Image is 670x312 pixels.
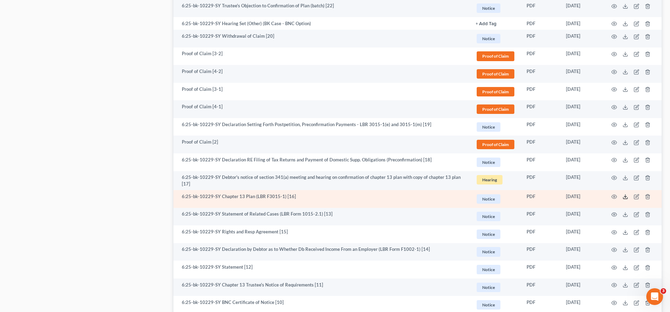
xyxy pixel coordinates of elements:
[477,175,502,184] span: Hearing
[476,228,515,240] a: Notice
[477,300,500,310] span: Notice
[560,171,603,190] td: [DATE]
[521,153,560,171] td: PDF
[560,65,603,83] td: [DATE]
[476,282,515,293] a: Notice
[476,20,515,27] a: + Add Tag
[173,153,470,171] td: 6:25-bk-10229-SY Declaration RE Filing of Tax Returns and Payment of Domestic Supp. Obligations (...
[477,158,500,167] span: Notice
[560,225,603,243] td: [DATE]
[477,212,500,221] span: Notice
[521,278,560,296] td: PDF
[173,30,470,48] td: 6:25-bk-10229-SY Withdrawal of Claim [20]
[173,190,470,208] td: 6:25-bk-10229-SY Chapter 13 Plan (LBR F3015-1) [16]
[476,174,515,186] a: Hearing
[173,17,470,30] td: 6:25-bk-10229-SY Hearing Set (Other) (BK Case - BNC Option)
[477,69,514,79] span: Proof of Claim
[173,261,470,278] td: 6:25-bk-10229-SY Statement [12]
[521,208,560,226] td: PDF
[173,65,470,83] td: Proof of Claim [4-2]
[173,118,470,136] td: 6:25-bk-10229-SY Declaration Setting Forth Postpetition, Preconfirmation Payments - LBR 3015-1(e)...
[521,243,560,261] td: PDF
[476,121,515,133] a: Notice
[173,208,470,226] td: 6:25-bk-10229-SY Statement of Related Cases (LBR Form 1015-2.1) [13]
[477,283,500,292] span: Notice
[521,17,560,30] td: PDF
[476,33,515,44] a: Notice
[476,157,515,168] a: Notice
[476,299,515,311] a: Notice
[560,208,603,226] td: [DATE]
[560,30,603,48] td: [DATE]
[521,100,560,118] td: PDF
[476,139,515,150] a: Proof of Claim
[560,278,603,296] td: [DATE]
[521,171,560,190] td: PDF
[173,136,470,153] td: Proof of Claim [2]
[646,288,663,305] iframe: Intercom live chat
[477,247,500,256] span: Notice
[560,261,603,278] td: [DATE]
[521,261,560,278] td: PDF
[476,246,515,257] a: Notice
[560,190,603,208] td: [DATE]
[477,265,500,274] span: Notice
[477,140,514,149] span: Proof of Claim
[476,264,515,275] a: Notice
[521,225,560,243] td: PDF
[476,50,515,62] a: Proof of Claim
[173,243,470,261] td: 6:25-bk-10229-SY Declaration by Debtor as to Whether Db Received Income From an Employer (LBR For...
[476,22,497,26] button: + Add Tag
[173,278,470,296] td: 6:25-bk-10229-SY Chapter 13 Trustee's Notice of Requirements [11]
[560,83,603,101] td: [DATE]
[173,48,470,65] td: Proof of Claim [3-2]
[477,51,514,61] span: Proof of Claim
[476,193,515,205] a: Notice
[560,136,603,153] td: [DATE]
[521,136,560,153] td: PDF
[521,118,560,136] td: PDF
[173,225,470,243] td: 6:25-bk-10229-SY Rights and Resp Agreement [15]
[521,65,560,83] td: PDF
[521,30,560,48] td: PDF
[560,48,603,65] td: [DATE]
[521,83,560,101] td: PDF
[476,103,515,115] a: Proof of Claim
[477,3,500,13] span: Notice
[173,83,470,101] td: Proof of Claim [3-1]
[521,190,560,208] td: PDF
[560,118,603,136] td: [DATE]
[477,230,500,239] span: Notice
[173,171,470,190] td: 6:25-bk-10229-SY Debtor's notice of section 341(a) meeting and hearing on confirmation of chapter...
[476,68,515,80] a: Proof of Claim
[560,17,603,30] td: [DATE]
[560,153,603,171] td: [DATE]
[476,2,515,14] a: Notice
[560,243,603,261] td: [DATE]
[521,48,560,65] td: PDF
[173,100,470,118] td: Proof of Claim [4-1]
[477,104,514,114] span: Proof of Claim
[477,34,500,43] span: Notice
[560,100,603,118] td: [DATE]
[661,288,666,294] span: 3
[477,122,500,132] span: Notice
[477,194,500,204] span: Notice
[476,211,515,222] a: Notice
[477,87,514,96] span: Proof of Claim
[476,86,515,97] a: Proof of Claim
